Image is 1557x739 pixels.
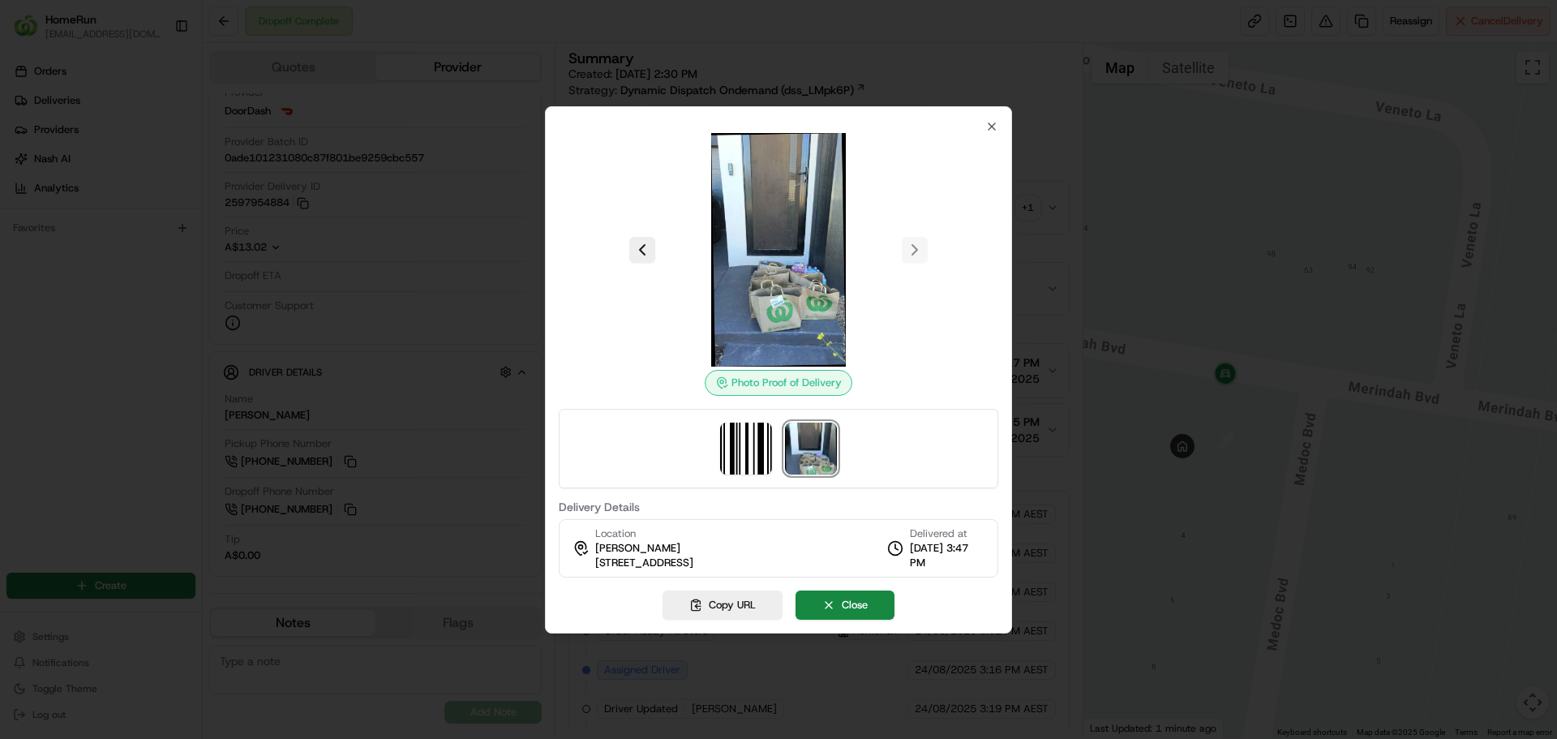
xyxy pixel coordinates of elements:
[785,423,837,475] img: photo_proof_of_delivery image
[595,526,636,541] span: Location
[705,370,852,396] div: Photo Proof of Delivery
[720,423,772,475] img: barcode_scan_on_pickup image
[663,591,783,620] button: Copy URL
[910,541,984,570] span: [DATE] 3:47 PM
[796,591,894,620] button: Close
[910,526,984,541] span: Delivered at
[595,556,693,570] span: [STREET_ADDRESS]
[595,541,680,556] span: [PERSON_NAME]
[559,501,998,513] label: Delivery Details
[662,133,895,367] img: photo_proof_of_delivery image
